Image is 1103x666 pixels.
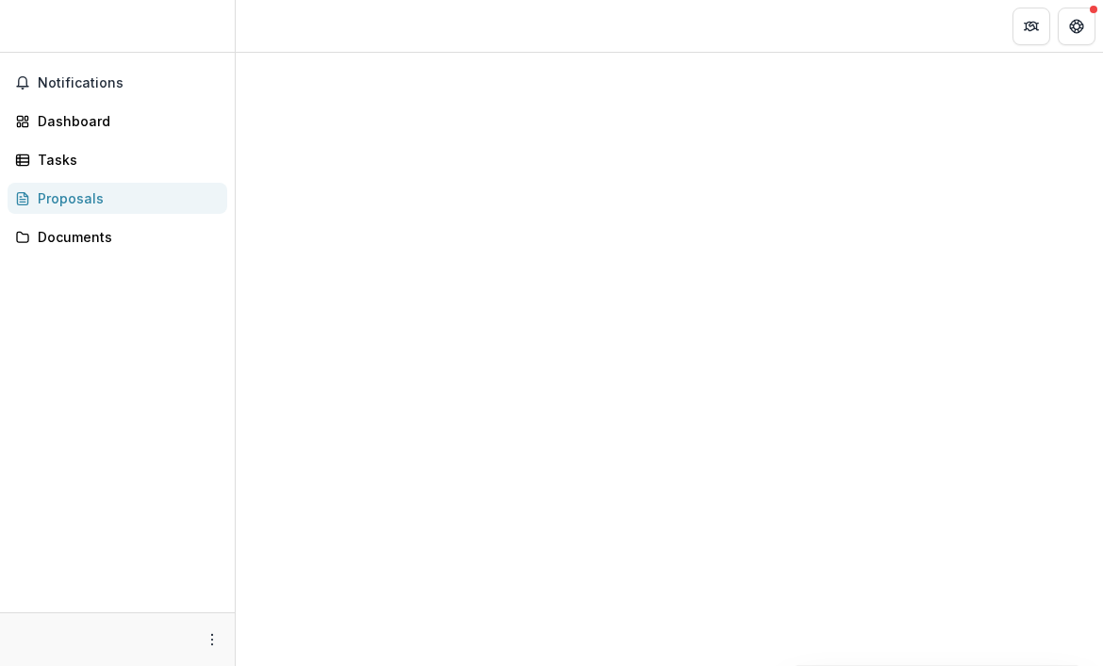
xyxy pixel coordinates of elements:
[38,111,212,131] div: Dashboard
[8,106,227,137] a: Dashboard
[1012,8,1050,45] button: Partners
[8,183,227,214] a: Proposals
[38,227,212,247] div: Documents
[38,188,212,208] div: Proposals
[8,144,227,175] a: Tasks
[38,150,212,170] div: Tasks
[201,628,223,651] button: More
[1058,8,1095,45] button: Get Help
[8,221,227,252] a: Documents
[38,75,220,91] span: Notifications
[8,68,227,98] button: Notifications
